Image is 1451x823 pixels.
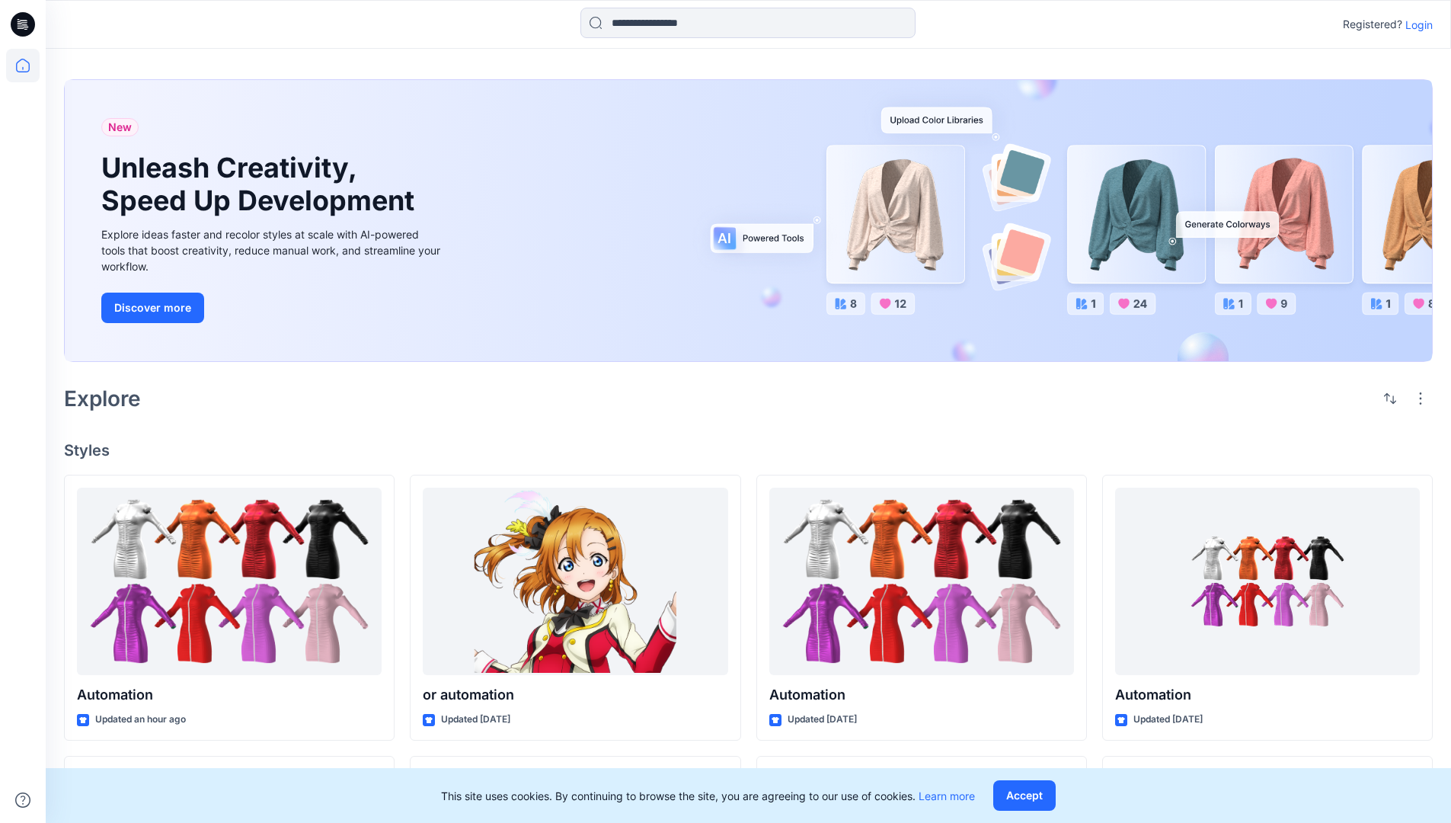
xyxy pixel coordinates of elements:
[101,226,444,274] div: Explore ideas faster and recolor styles at scale with AI-powered tools that boost creativity, red...
[769,488,1074,676] a: Automation
[441,712,510,728] p: Updated [DATE]
[423,684,727,706] p: or automation
[769,684,1074,706] p: Automation
[919,789,975,802] a: Learn more
[1133,712,1203,728] p: Updated [DATE]
[1405,17,1433,33] p: Login
[101,152,421,217] h1: Unleash Creativity, Speed Up Development
[101,293,204,323] button: Discover more
[1115,488,1420,676] a: Automation
[1115,684,1420,706] p: Automation
[788,712,857,728] p: Updated [DATE]
[64,386,141,411] h2: Explore
[993,780,1056,811] button: Accept
[77,684,382,706] p: Automation
[77,488,382,676] a: Automation
[64,441,1433,460] h4: Styles
[1343,15,1402,34] p: Registered?
[441,788,975,804] p: This site uses cookies. By continuing to browse the site, you are agreeing to our use of cookies.
[423,488,727,676] a: or automation
[95,712,186,728] p: Updated an hour ago
[101,293,444,323] a: Discover more
[108,118,132,136] span: New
